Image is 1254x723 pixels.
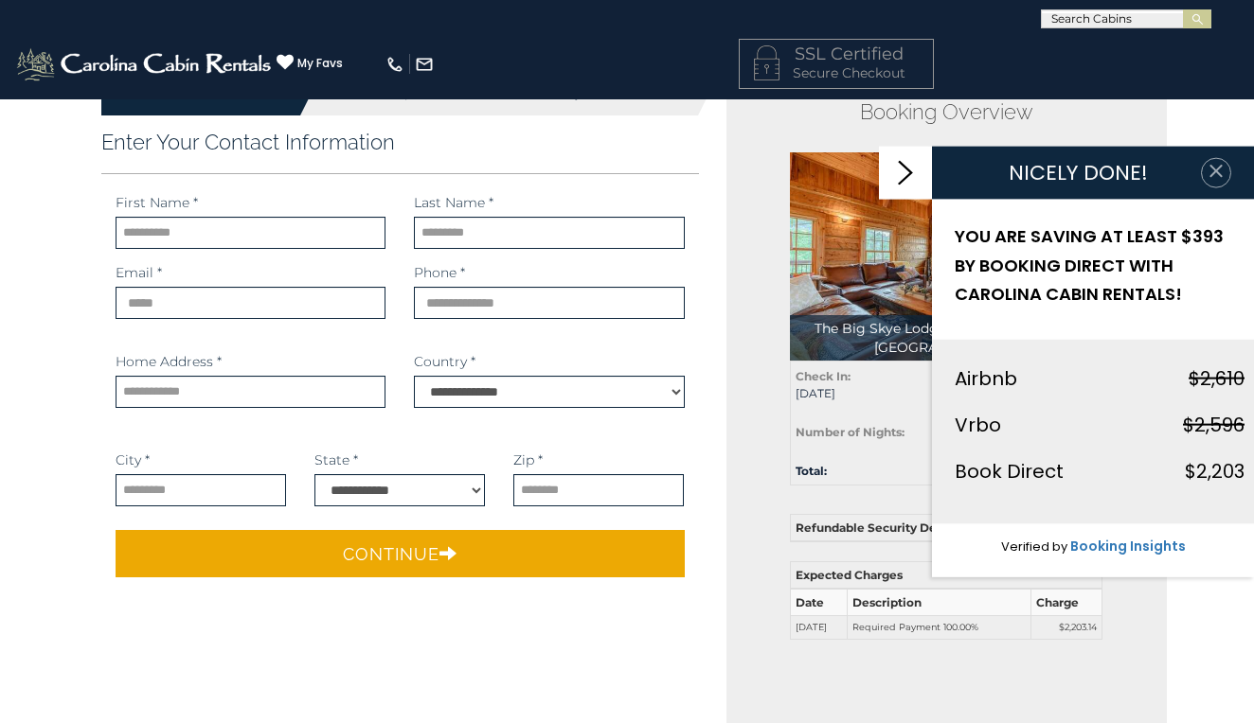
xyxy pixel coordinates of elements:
[791,589,847,616] th: Date
[754,63,919,82] p: Secure Checkout
[955,408,1001,440] div: Vrbo
[513,450,543,469] label: Zip *
[796,385,932,401] span: [DATE]
[847,589,1030,616] th: Description
[116,352,222,371] label: Home Address *
[414,352,475,371] label: Country *
[1185,454,1245,486] div: $2,203
[116,193,198,212] label: First Name *
[790,315,1102,361] p: The Big Skye Lodge in [PERSON_NAME][GEOGRAPHIC_DATA]
[796,464,827,478] strong: Total:
[116,530,685,577] button: Continue
[1030,589,1102,616] th: Charge
[955,162,1201,185] h1: NICELY DONE!
[754,45,919,64] h4: SSL Certified
[385,55,404,74] img: phone-regular-white.png
[1189,364,1245,391] strike: $2,610
[1183,411,1245,437] strike: $2,596
[314,450,358,469] label: State *
[796,369,851,383] strong: Check In:
[277,54,343,73] a: My Favs
[116,263,162,282] label: Email *
[101,130,699,154] h3: Enter Your Contact Information
[1070,536,1186,555] a: Booking Insights
[791,615,847,639] td: [DATE]
[415,55,434,74] img: mail-regular-white.png
[1001,537,1067,555] span: Verified by
[955,457,1064,484] span: Book Direct
[414,263,465,282] label: Phone *
[791,514,1102,541] th: Refundable Security Deposits
[116,450,150,469] label: City *
[754,45,779,80] img: LOCKICON1.png
[414,193,493,212] label: Last Name *
[297,55,343,72] span: My Favs
[14,45,277,83] img: White-1-2.png
[796,425,905,439] strong: Number of Nights:
[955,361,1017,394] div: Airbnb
[790,99,1102,124] h2: Booking Overview
[955,222,1245,309] h2: YOU ARE SAVING AT LEAST $393 BY BOOKING DIRECT WITH CAROLINA CABIN RENTALS!
[847,615,1030,639] td: Required Payment 100.00%
[791,561,1102,589] th: Expected Charges
[790,152,1102,361] img: 1714384158_thumbnail.jpeg
[1030,615,1102,639] td: $2,203.14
